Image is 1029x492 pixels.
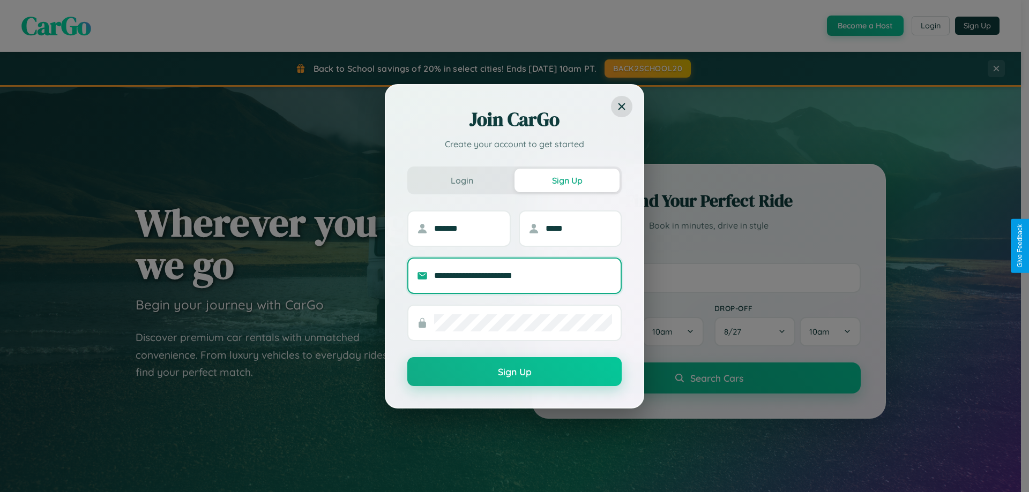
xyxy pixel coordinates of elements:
div: Give Feedback [1016,224,1024,268]
h2: Join CarGo [407,107,622,132]
button: Sign Up [514,169,620,192]
button: Login [409,169,514,192]
button: Sign Up [407,357,622,386]
p: Create your account to get started [407,138,622,150]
